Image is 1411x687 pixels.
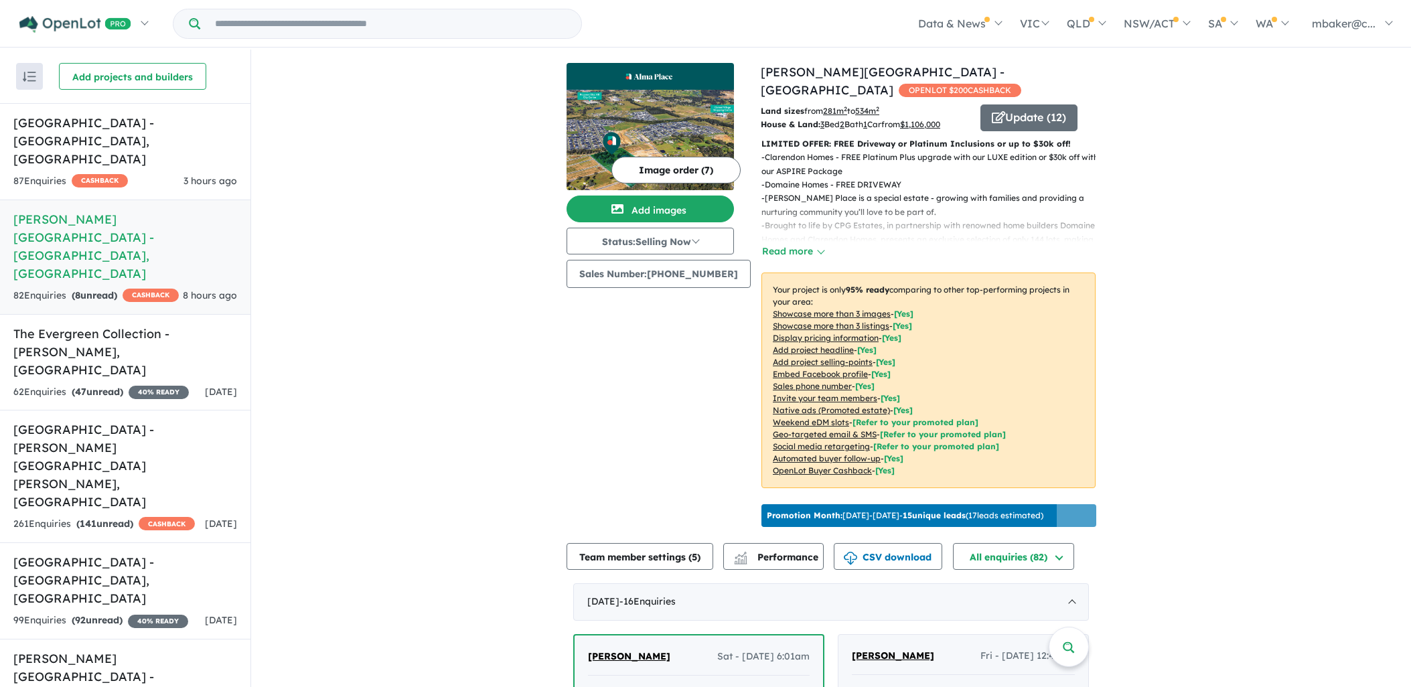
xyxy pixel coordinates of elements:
[205,518,237,530] span: [DATE]
[871,369,891,379] span: [ Yes ]
[567,63,734,190] a: Alma Place Estate - Oakville LogoAlma Place Estate - Oakville
[75,386,86,398] span: 47
[19,16,131,33] img: Openlot PRO Logo White
[773,309,891,319] u: Showcase more than 3 images
[881,393,900,403] span: [ Yes ]
[857,345,877,355] span: [ Yes ]
[773,405,890,415] u: Native ads (Promoted estate)
[876,357,895,367] span: [ Yes ]
[72,289,117,301] strong: ( unread)
[13,173,128,189] div: 87 Enquir ies
[847,106,879,116] span: to
[820,119,824,129] u: 3
[13,210,237,283] h5: [PERSON_NAME][GEOGRAPHIC_DATA] - [GEOGRAPHIC_DATA] , [GEOGRAPHIC_DATA]
[884,453,903,463] span: [Yes]
[773,357,873,367] u: Add project selling-points
[75,614,86,626] span: 92
[893,321,912,331] span: [ Yes ]
[840,119,844,129] u: 2
[875,465,895,475] span: [Yes]
[846,285,889,295] b: 95 % ready
[894,309,913,319] span: [ Yes ]
[855,106,879,116] u: 534 m
[567,260,751,288] button: Sales Number:[PHONE_NUMBER]
[773,465,872,475] u: OpenLot Buyer Cashback
[139,517,195,530] span: CASHBACK
[767,510,1043,522] p: [DATE] - [DATE] - ( 17 leads estimated)
[723,543,824,570] button: Performance
[773,429,877,439] u: Geo-targeted email & SMS
[761,106,804,116] b: Land sizes
[761,151,1106,178] p: - Clarendon Homes - FREE Platinum Plus upgrade with our LUXE edition or $30k off with our ASPIRE ...
[761,244,824,259] button: Read more
[128,615,188,628] span: 40 % READY
[852,417,978,427] span: [Refer to your promoted plan]
[773,333,879,343] u: Display pricing information
[567,543,713,570] button: Team member settings (5)
[567,90,734,190] img: Alma Place Estate - Oakville
[129,386,189,399] span: 40 % READY
[882,333,901,343] span: [ Yes ]
[893,405,913,415] span: [Yes]
[876,105,879,112] sup: 2
[72,386,123,398] strong: ( unread)
[619,595,676,607] span: - 16 Enquir ies
[72,614,123,626] strong: ( unread)
[773,393,877,403] u: Invite your team members
[573,583,1089,621] div: [DATE]
[588,650,670,662] span: [PERSON_NAME]
[844,105,847,112] sup: 2
[773,453,881,463] u: Automated buyer follow-up
[773,369,868,379] u: Embed Facebook profile
[13,384,189,400] div: 62 Enquir ies
[761,192,1106,219] p: - [PERSON_NAME] Place is a special estate - growing with families and providing a nurturing commu...
[761,118,970,131] p: Bed Bath Car from
[852,650,934,662] span: [PERSON_NAME]
[773,441,870,451] u: Social media retargeting
[773,417,849,427] u: Weekend eDM slots
[899,84,1021,97] span: OPENLOT $ 200 CASHBACK
[59,63,206,90] button: Add projects and builders
[123,289,179,302] span: CASHBACK
[205,386,237,398] span: [DATE]
[588,649,670,665] a: [PERSON_NAME]
[773,345,854,355] u: Add project headline
[717,649,810,665] span: Sat - [DATE] 6:01am
[863,119,867,129] u: 1
[823,106,847,116] u: 281 m
[761,219,1106,260] p: - Brought to life by CPG Estates, in partnership with renowned home builders Domaine Homes and Cl...
[980,648,1075,664] span: Fri - [DATE] 12:49pm
[761,119,820,129] b: House & Land:
[183,289,237,301] span: 8 hours ago
[980,104,1078,131] button: Update (12)
[572,68,729,84] img: Alma Place Estate - Oakville Logo
[75,289,80,301] span: 8
[13,553,237,607] h5: [GEOGRAPHIC_DATA] - [GEOGRAPHIC_DATA] , [GEOGRAPHIC_DATA]
[834,543,942,570] button: CSV download
[953,543,1074,570] button: All enquiries (82)
[761,178,1106,192] p: - Domaine Homes - FREE DRIVEWAY
[734,556,747,564] img: bar-chart.svg
[735,552,747,559] img: line-chart.svg
[13,516,195,532] div: 261 Enquir ies
[611,157,741,183] button: Image order (7)
[903,510,966,520] b: 15 unique leads
[852,648,934,664] a: [PERSON_NAME]
[773,321,889,331] u: Showcase more than 3 listings
[567,228,734,254] button: Status:Selling Now
[13,613,188,629] div: 99 Enquir ies
[761,64,1005,98] a: [PERSON_NAME][GEOGRAPHIC_DATA] - [GEOGRAPHIC_DATA]
[844,552,857,565] img: download icon
[80,518,96,530] span: 141
[736,551,818,563] span: Performance
[567,196,734,222] button: Add images
[855,381,875,391] span: [ Yes ]
[183,175,237,187] span: 3 hours ago
[203,9,579,38] input: Try estate name, suburb, builder or developer
[13,114,237,168] h5: [GEOGRAPHIC_DATA] - [GEOGRAPHIC_DATA] , [GEOGRAPHIC_DATA]
[761,273,1096,488] p: Your project is only comparing to other top-performing projects in your area: - - - - - - - - - -...
[773,381,852,391] u: Sales phone number
[1312,17,1376,30] span: mbaker@c...
[13,421,237,511] h5: [GEOGRAPHIC_DATA] - [PERSON_NAME][GEOGRAPHIC_DATA][PERSON_NAME] , [GEOGRAPHIC_DATA]
[13,325,237,379] h5: The Evergreen Collection - [PERSON_NAME] , [GEOGRAPHIC_DATA]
